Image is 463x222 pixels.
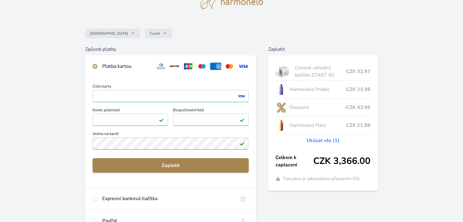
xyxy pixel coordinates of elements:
span: Transakce je zabezpečena připojením SSL [283,176,360,182]
a: Ukázat vše (1) [307,137,339,144]
img: maestro.svg [196,63,208,70]
button: Czech [145,29,172,38]
button: [GEOGRAPHIC_DATA] [85,29,140,38]
span: Czech [150,31,160,36]
input: Jméno na kartěPlatné pole [93,137,248,150]
img: Platné pole [240,141,244,146]
img: amex.svg [210,63,221,70]
span: Konec platnosti [93,108,168,114]
button: Zaplatit [93,158,248,173]
img: visa [237,93,245,99]
span: -CZK 43.96 [344,104,370,111]
img: CLEAN_PROBIO_se_stinem_x-lo.jpg [275,82,287,97]
span: Celkem k zaplacení [275,154,313,168]
span: [GEOGRAPHIC_DATA] [90,31,128,36]
div: Platba kartou [102,63,150,70]
span: CZK 32.97 [346,68,370,75]
img: CLEAN_FLEXI_se_stinem_x-hi_(1)-lo.jpg [275,118,287,133]
span: Cenově výhodný balíček START 60 [295,64,346,79]
iframe: Iframe pro datum vypršení platnosti [95,116,165,124]
img: mc.svg [224,63,235,70]
img: visa.svg [237,63,249,70]
img: start.jpg [275,64,293,79]
iframe: Iframe pro číslo karty [95,92,246,100]
img: discover.svg [169,63,180,70]
span: Harmonelo Flexi [289,122,346,129]
h6: Způsob platby [85,46,256,53]
span: Zaplatit [97,162,244,169]
img: discount-lo.png [275,100,287,115]
span: Číslo karty [93,85,248,90]
img: jcb.svg [183,63,194,70]
span: CZK 21.98 [346,122,370,129]
span: Bezpečnostní kód [173,108,248,114]
h6: Zaplatit [268,46,378,53]
span: Jméno na kartě [93,132,248,137]
img: onlineBanking_CZ.svg [237,195,249,202]
div: Expresní banková tlačítka [102,195,232,202]
img: diners.svg [155,63,167,70]
span: Discount [289,104,344,111]
span: Harmonelo Probio [289,86,346,93]
img: Platné pole [240,117,244,122]
iframe: Iframe pro bezpečnostní kód [176,116,246,124]
span: CZK 3,366.00 [313,156,370,167]
img: Platné pole [159,117,164,122]
span: CZK 21.98 [346,86,370,93]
